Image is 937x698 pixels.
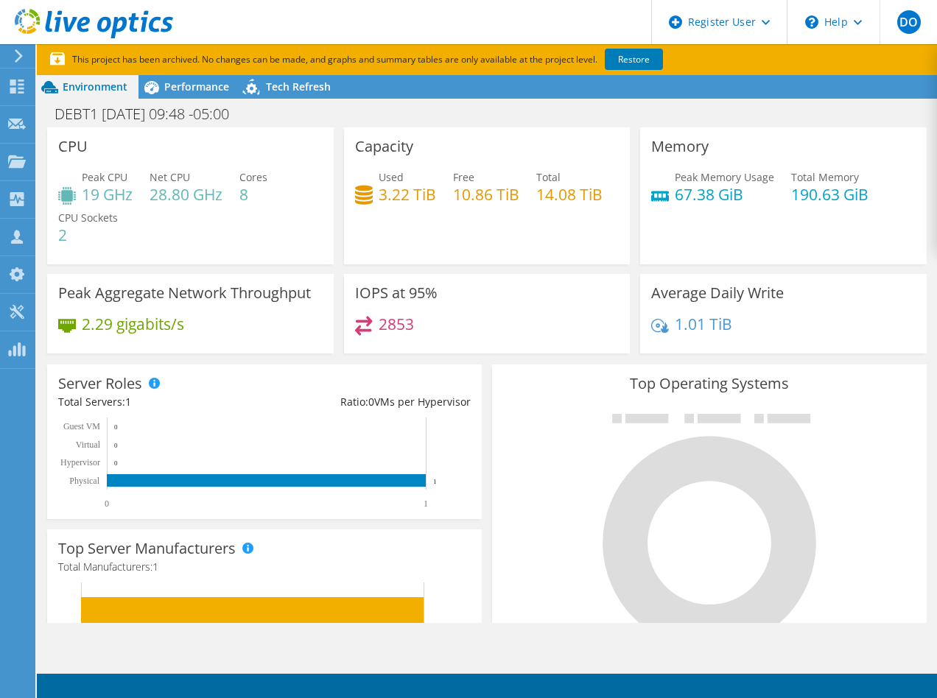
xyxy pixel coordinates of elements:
h3: Peak Aggregate Network Throughput [58,285,311,301]
text: Virtual [76,440,101,450]
span: 0 [368,395,374,409]
h4: 8 [239,186,267,202]
div: Total Servers: [58,394,264,410]
span: Cores [239,170,267,184]
text: Physical [69,476,99,486]
h3: Capacity [355,138,413,155]
span: DO [897,10,921,34]
h3: Average Daily Write [651,285,784,301]
text: 0 [114,459,118,467]
h1: DEBT1 [DATE] 09:48 -05:00 [48,106,252,122]
span: Used [379,170,404,184]
h4: 14.08 TiB [536,186,603,202]
span: Peak CPU [82,170,127,184]
h4: 10.86 TiB [453,186,519,202]
h4: 28.80 GHz [150,186,222,202]
span: Free [453,170,474,184]
h3: Server Roles [58,376,142,392]
span: Environment [63,80,127,94]
div: Ratio: VMs per Hypervisor [264,394,471,410]
p: This project has been archived. No changes can be made, and graphs and summary tables are only av... [50,52,772,68]
h4: 2 [58,227,118,243]
text: 0 [114,442,118,449]
h4: Total Manufacturers: [58,559,471,575]
h4: 2853 [379,316,414,332]
h3: Top Server Manufacturers [58,540,236,557]
h4: 67.38 GiB [675,186,774,202]
a: Restore [605,49,663,70]
text: 0 [114,423,118,431]
text: 1 [433,478,437,485]
h4: 1.01 TiB [675,316,732,332]
span: Total [536,170,561,184]
h4: 19 GHz [82,186,133,202]
span: 1 [125,395,131,409]
text: Hypervisor [60,457,100,468]
span: Net CPU [150,170,190,184]
text: 1 [424,498,428,509]
text: Guest VM [63,421,100,431]
svg: \n [805,15,818,29]
span: Total Memory [791,170,859,184]
span: Tech Refresh [266,80,331,94]
h3: Top Operating Systems [503,376,916,392]
text: 0 [105,498,109,509]
h3: IOPS at 95% [355,285,438,301]
span: Peak Memory Usage [675,170,774,184]
h3: CPU [58,138,88,155]
h4: 3.22 TiB [379,186,436,202]
h4: 2.29 gigabits/s [82,316,184,332]
h4: 190.63 GiB [791,186,868,202]
span: CPU Sockets [58,211,118,225]
h3: Memory [651,138,709,155]
span: Performance [164,80,229,94]
span: 1 [152,560,158,574]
